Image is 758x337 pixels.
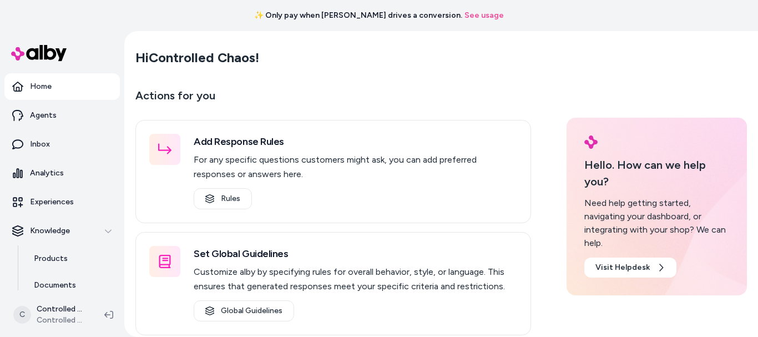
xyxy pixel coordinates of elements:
[464,10,504,21] a: See usage
[4,160,120,187] a: Analytics
[4,102,120,129] a: Agents
[194,246,517,261] h3: Set Global Guidelines
[30,81,52,92] p: Home
[34,280,76,291] p: Documents
[7,297,95,333] button: CControlled Chaos ShopifyControlled Chaos
[30,110,57,121] p: Agents
[135,87,531,113] p: Actions for you
[4,131,120,158] a: Inbox
[4,73,120,100] a: Home
[30,197,74,208] p: Experiences
[30,139,50,150] p: Inbox
[194,265,517,294] p: Customize alby by specifying rules for overall behavior, style, or language. This ensures that ge...
[13,306,31,324] span: C
[4,218,120,244] button: Knowledge
[37,315,87,326] span: Controlled Chaos
[584,135,598,149] img: alby Logo
[4,189,120,215] a: Experiences
[11,45,67,61] img: alby Logo
[23,272,120,299] a: Documents
[194,134,517,149] h3: Add Response Rules
[584,258,676,278] a: Visit Helpdesk
[194,188,252,209] a: Rules
[34,253,68,264] p: Products
[254,10,462,21] span: ✨ Only pay when [PERSON_NAME] drives a conversion.
[30,168,64,179] p: Analytics
[194,153,517,182] p: For any specific questions customers might ask, you can add preferred responses or answers here.
[23,245,120,272] a: Products
[584,157,729,190] p: Hello. How can we help you?
[30,225,70,237] p: Knowledge
[194,300,294,321] a: Global Guidelines
[37,304,87,315] p: Controlled Chaos Shopify
[584,197,729,250] div: Need help getting started, navigating your dashboard, or integrating with your shop? We can help.
[135,49,259,66] h2: Hi Controlled Chaos !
